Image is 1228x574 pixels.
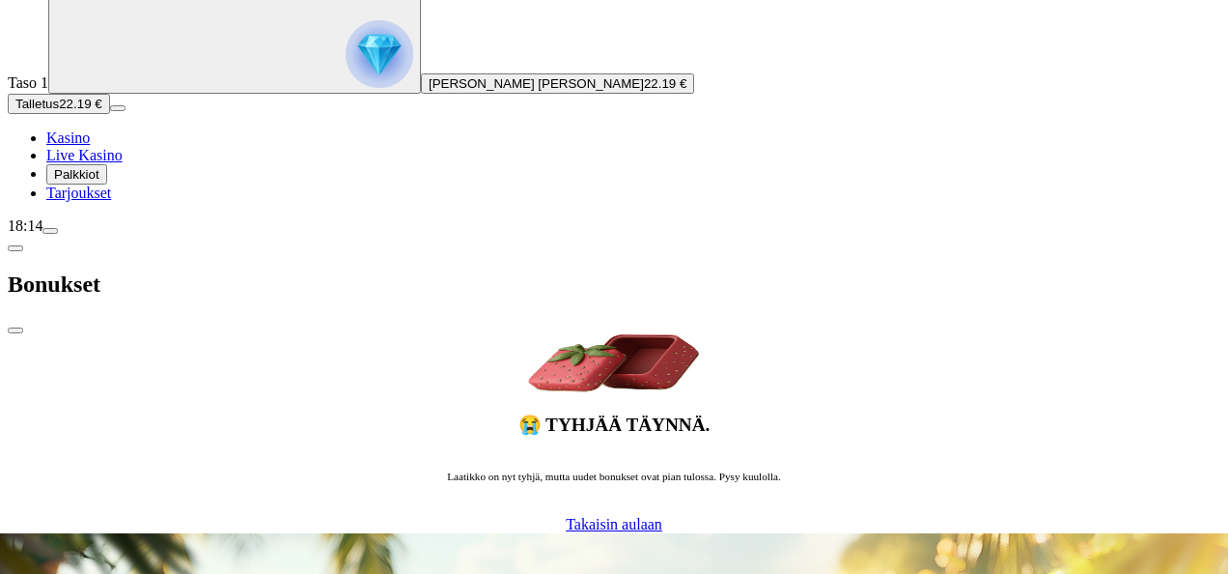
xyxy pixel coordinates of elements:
[447,469,781,484] p: Laatikko on nyt tyhjä, mutta uudet bonukset ovat pian tulossa. Pysy kuulolla.
[46,147,123,163] span: Live Kasino
[110,105,126,111] button: menu
[46,185,111,201] a: gift-inverted iconTarjoukset
[429,76,644,91] span: [PERSON_NAME] [PERSON_NAME]
[54,167,99,182] span: Palkkiot
[8,245,23,251] button: chevron-left icon
[8,217,42,234] span: 18:14
[644,76,686,91] span: 22.19 €
[15,97,59,111] span: Talletus
[46,129,90,146] span: Kasino
[421,73,694,94] button: [PERSON_NAME] [PERSON_NAME]22.19 €
[527,334,701,392] img: empty-content
[8,94,110,114] button: Talletusplus icon22.19 €
[46,164,107,185] button: reward iconPalkkiot
[566,516,662,533] a: Takaisin aulaan
[8,328,23,333] button: close
[8,74,48,91] span: Taso 1
[46,185,111,201] span: Tarjoukset
[518,414,711,436] h2: 😭 Tyhjää täynnä.
[46,147,123,163] a: poker-chip iconLive Kasino
[346,20,413,88] img: reward progress
[59,97,101,111] span: 22.19 €
[8,272,1220,298] h2: Bonukset
[566,516,662,532] span: Takaisin aulaan
[42,228,58,234] button: menu
[46,129,90,146] a: diamond iconKasino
